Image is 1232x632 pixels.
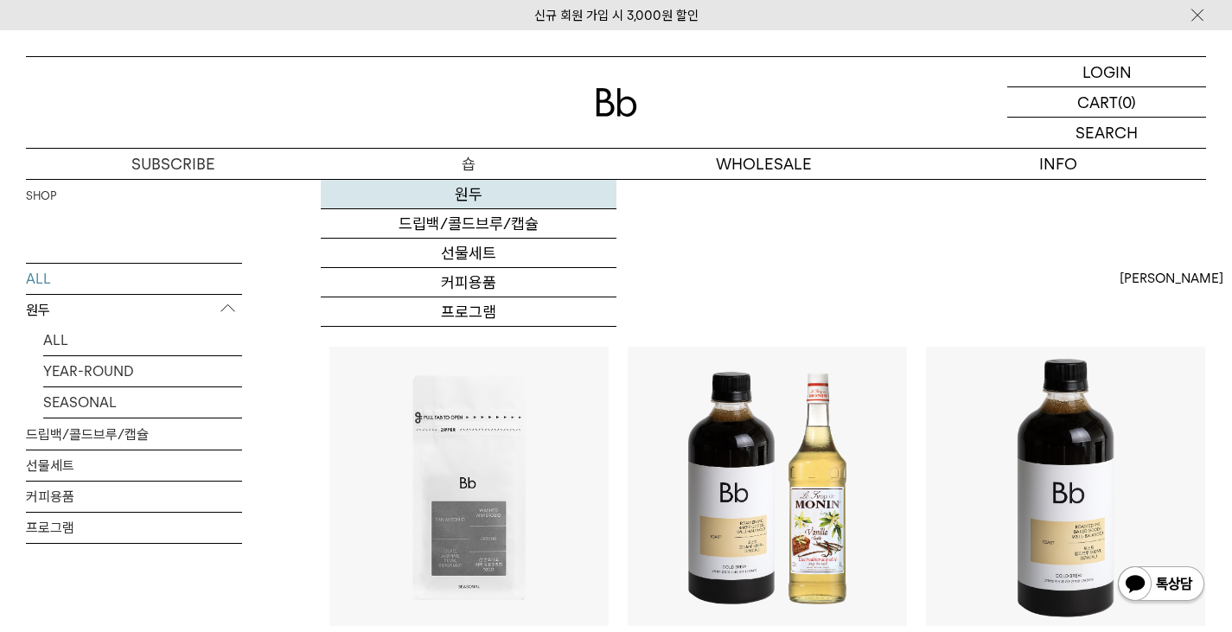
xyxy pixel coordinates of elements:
p: LOGIN [1082,57,1132,86]
a: 프로그램 [26,513,242,543]
a: 커피용품 [321,268,616,297]
a: 드립백/콜드브루/캡슐 [26,419,242,450]
a: SUBSCRIBE [26,149,321,179]
a: 드립백/콜드브루/캡슐 [321,209,616,239]
p: (0) [1118,87,1136,117]
img: 로고 [596,88,637,117]
a: 선물세트 [26,450,242,481]
a: 커피용품 [26,482,242,512]
span: [PERSON_NAME] [1120,268,1223,289]
p: SEARCH [1076,118,1138,148]
a: 신규 회원 가입 시 3,000원 할인 [534,8,699,23]
img: 카카오톡 채널 1:1 채팅 버튼 [1116,565,1206,606]
a: ALL [26,264,242,294]
a: LOGIN [1007,57,1206,87]
a: 숍 [321,149,616,179]
img: 토스트 콜드브루 x 바닐라 시럽 세트 [628,347,907,626]
p: WHOLESALE [616,149,911,179]
p: CART [1077,87,1118,117]
a: YEAR-ROUND [43,356,242,386]
a: 원두 [321,180,616,209]
a: 선물세트 [321,239,616,268]
img: 산 안토니오: 게이샤 [329,347,609,626]
a: SHOP [26,188,56,205]
a: ALL [43,325,242,355]
a: 프로그램 [321,297,616,327]
a: SEASONAL [43,387,242,418]
p: 원두 [26,295,242,326]
a: CART (0) [1007,87,1206,118]
p: INFO [911,149,1206,179]
img: 토스트 콜드브루 500ml [926,347,1205,626]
